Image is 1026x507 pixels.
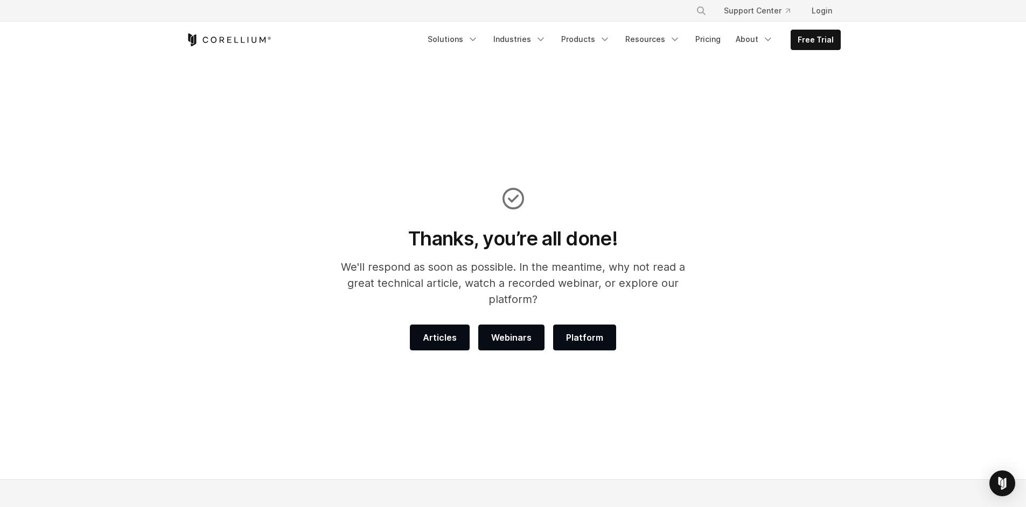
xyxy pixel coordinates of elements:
[555,30,617,49] a: Products
[186,33,271,46] a: Corellium Home
[478,325,545,350] a: Webinars
[421,30,841,50] div: Navigation Menu
[326,227,700,250] h1: Thanks, you’re all done!
[692,1,711,20] button: Search
[423,331,457,344] span: Articles
[689,30,727,49] a: Pricing
[566,331,603,344] span: Platform
[683,1,841,20] div: Navigation Menu
[421,30,485,49] a: Solutions
[791,30,840,50] a: Free Trial
[619,30,687,49] a: Resources
[326,259,700,307] p: We'll respond as soon as possible. In the meantime, why not read a great technical article, watch...
[989,470,1015,496] div: Open Intercom Messenger
[553,325,616,350] a: Platform
[715,1,799,20] a: Support Center
[729,30,780,49] a: About
[487,30,553,49] a: Industries
[491,331,532,344] span: Webinars
[410,325,470,350] a: Articles
[803,1,841,20] a: Login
